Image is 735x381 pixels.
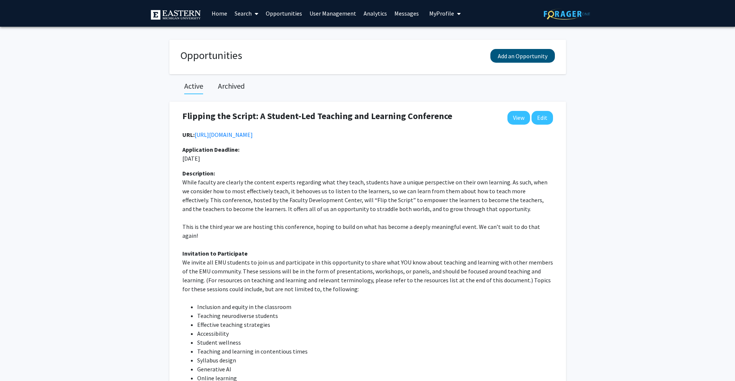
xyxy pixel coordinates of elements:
a: Opens in a new tab [195,131,253,138]
img: Eastern Michigan University Logo [151,10,201,20]
span: We invite all EMU students to join us and participate in this opportunity to share what YOU know ... [182,259,554,293]
b: Application Deadline: [182,146,239,153]
strong: Invitation to Participate [182,250,248,257]
h2: Archived [218,82,245,91]
h2: Active [184,82,203,91]
img: ForagerOne Logo [544,8,590,20]
span: Effective teaching strategies [197,321,270,328]
span: My Profile [429,10,454,17]
span: Teaching and learning in contentious times [197,348,308,355]
button: Add an Opportunity [490,49,555,63]
span: Teaching neurodiverse students [197,312,278,319]
a: User Management [306,0,360,26]
span: Syllabus design [197,357,236,364]
span: Inclusion and equity in the classroom [197,303,291,311]
a: Messages [391,0,423,26]
span: Student wellness [197,339,241,346]
span: This is the third year we are hosting this conference, hoping to build on what has become a deepl... [182,223,541,239]
a: View [507,111,530,125]
a: Opportunities [262,0,306,26]
span: Generative AI [197,365,231,373]
a: Search [231,0,262,26]
h1: Opportunities [181,49,242,62]
h4: Flipping the Script: A Student-Led Teaching and Learning Conference [182,111,452,122]
b: URL: [182,131,195,138]
a: Home [208,0,231,26]
span: While faculty are clearly the content experts regarding what they teach, students have a unique p... [182,178,549,213]
p: [DATE] [182,145,330,163]
div: Description: [182,169,553,178]
span: Accessibility [197,330,229,337]
a: Analytics [360,0,391,26]
button: Edit [532,111,553,125]
iframe: Chat [6,348,32,375]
